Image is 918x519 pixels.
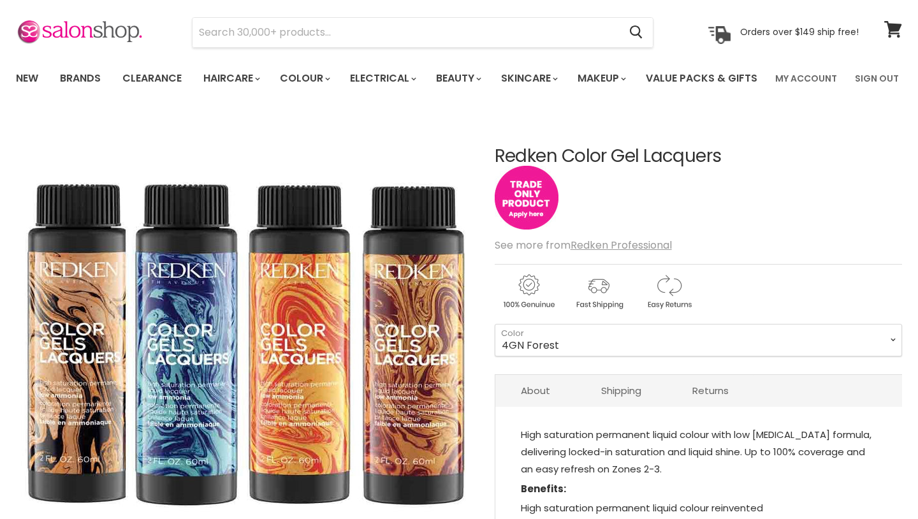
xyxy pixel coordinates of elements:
[768,65,845,92] a: My Account
[6,65,48,92] a: New
[194,65,268,92] a: Haircare
[495,238,672,252] span: See more from
[192,17,653,48] form: Product
[619,18,653,47] button: Search
[667,375,754,406] a: Returns
[521,482,566,495] strong: Benefits:
[571,238,672,252] a: Redken Professional
[495,272,562,311] img: genuine.gif
[495,166,558,230] img: tradeonly_small.jpg
[6,60,768,97] ul: Main menu
[492,65,565,92] a: Skincare
[113,65,191,92] a: Clearance
[495,375,576,406] a: About
[636,65,767,92] a: Value Packs & Gifts
[568,65,634,92] a: Makeup
[340,65,424,92] a: Electrical
[740,26,859,38] p: Orders over $149 ship free!
[495,147,902,166] h1: Redken Color Gel Lacquers
[847,65,907,92] a: Sign Out
[565,272,632,311] img: shipping.gif
[521,428,871,476] span: High saturation permanent liquid colour with low [MEDICAL_DATA] formula, delivering locked-in sat...
[270,65,338,92] a: Colour
[426,65,489,92] a: Beauty
[193,18,619,47] input: Search
[635,272,703,311] img: returns.gif
[50,65,110,92] a: Brands
[576,375,667,406] a: Shipping
[521,500,877,516] li: High saturation permanent liquid colour reinvented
